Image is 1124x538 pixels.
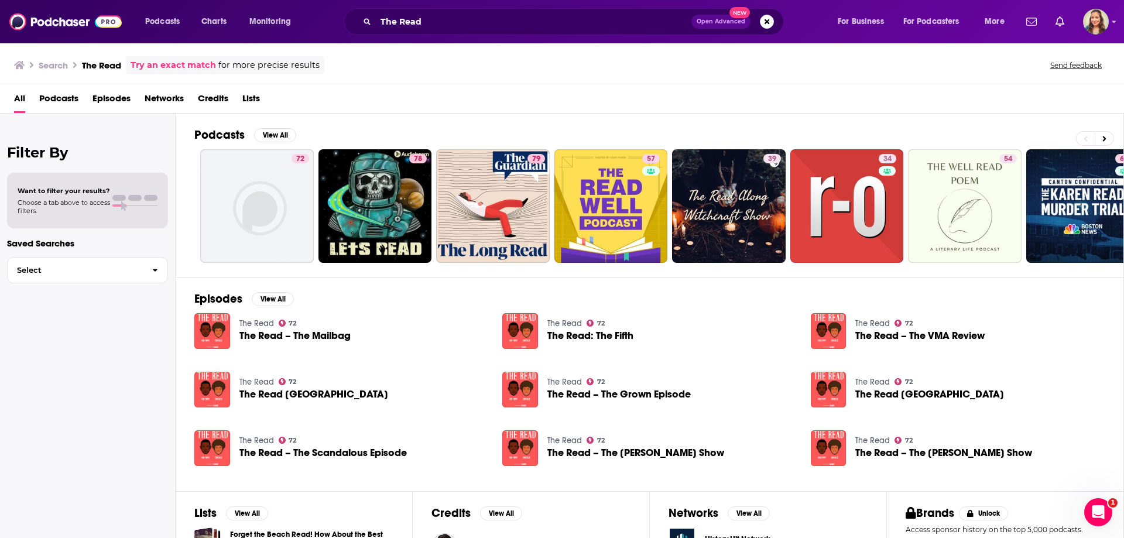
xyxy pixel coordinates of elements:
button: Select [7,257,168,283]
span: 34 [883,153,892,165]
span: 72 [289,379,296,385]
a: NetworksView All [669,506,770,520]
a: The Read [239,436,274,446]
button: open menu [137,12,195,31]
a: The Read [855,377,890,387]
a: The Read [547,436,582,446]
span: The Read [GEOGRAPHIC_DATA] [239,389,388,399]
a: 79 [436,149,550,263]
a: The Read [547,377,582,387]
a: 72 [279,320,297,327]
img: The Read Seattle [194,372,230,407]
a: The Read – The Petty Betty Show [855,448,1032,458]
a: All [14,89,25,113]
h3: Search [39,60,68,71]
span: New [729,7,751,18]
span: The Read [GEOGRAPHIC_DATA] [855,389,1004,399]
img: The Read – The Grown Episode [502,372,538,407]
span: The Read – The Grown Episode [547,389,691,399]
h2: Networks [669,506,718,520]
a: The Read [855,436,890,446]
a: The Read London [855,389,1004,399]
a: Credits [198,89,228,113]
a: The Read [547,318,582,328]
span: 72 [905,438,913,443]
span: 72 [597,321,605,326]
a: 57 [642,154,660,163]
button: View All [252,292,294,306]
a: 72 [895,320,913,327]
a: 54 [999,154,1017,163]
span: 39 [768,153,776,165]
a: Networks [145,89,184,113]
a: 72 [587,378,605,385]
img: User Profile [1083,9,1109,35]
img: Podchaser - Follow, Share and Rate Podcasts [9,11,122,33]
a: Lists [242,89,260,113]
img: The Read – The VMA Review [811,313,847,349]
a: 72 [895,437,913,444]
span: Logged in as adriana.guzman [1083,9,1109,35]
a: The Read – The Mrs. Carter Show [547,448,724,458]
h3: The Read [82,60,121,71]
a: 79 [527,154,545,163]
span: For Business [838,13,884,30]
a: Show notifications dropdown [1051,12,1069,32]
img: The Read London [811,372,847,407]
span: 72 [289,321,296,326]
span: The Read – The [PERSON_NAME] Show [547,448,724,458]
button: View All [226,506,268,520]
span: Episodes [92,89,131,113]
a: The Read Seattle [239,389,388,399]
button: Send feedback [1047,60,1105,70]
img: The Read – The Scandalous Episode [194,430,230,466]
span: 79 [532,153,540,165]
h2: Episodes [194,292,242,306]
span: Monitoring [249,13,291,30]
span: Choose a tab above to access filters. [18,198,110,215]
a: 72 [587,437,605,444]
span: The Read – The Scandalous Episode [239,448,407,458]
img: The Read – The Mrs. Carter Show [502,430,538,466]
button: Show profile menu [1083,9,1109,35]
span: 72 [905,321,913,326]
a: 72 [292,154,309,163]
span: 72 [905,379,913,385]
a: 72 [200,149,314,263]
a: 39 [763,154,781,163]
a: 78 [318,149,432,263]
a: 72 [279,378,297,385]
a: 34 [790,149,904,263]
a: Show notifications dropdown [1022,12,1041,32]
span: Select [8,266,143,274]
a: The Read [239,377,274,387]
span: 1 [1108,498,1118,508]
span: 72 [597,438,605,443]
a: The Read: The Fifth [547,331,633,341]
span: 54 [1004,153,1012,165]
a: 57 [554,149,668,263]
a: The Read [239,318,274,328]
img: The Read – The Petty Betty Show [811,430,847,466]
h2: Brands [906,506,954,520]
button: View All [728,506,770,520]
span: For Podcasters [903,13,959,30]
span: The Read – The VMA Review [855,331,985,341]
span: 57 [647,153,655,165]
span: for more precise results [218,59,320,72]
span: More [985,13,1005,30]
a: The Read – The Mailbag [194,313,230,349]
a: 54 [908,149,1022,263]
a: The Read: The Fifth [502,313,538,349]
span: 72 [296,153,304,165]
span: 72 [597,379,605,385]
h2: Filter By [7,144,168,161]
a: Podcasts [39,89,78,113]
iframe: Intercom live chat [1084,498,1112,526]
